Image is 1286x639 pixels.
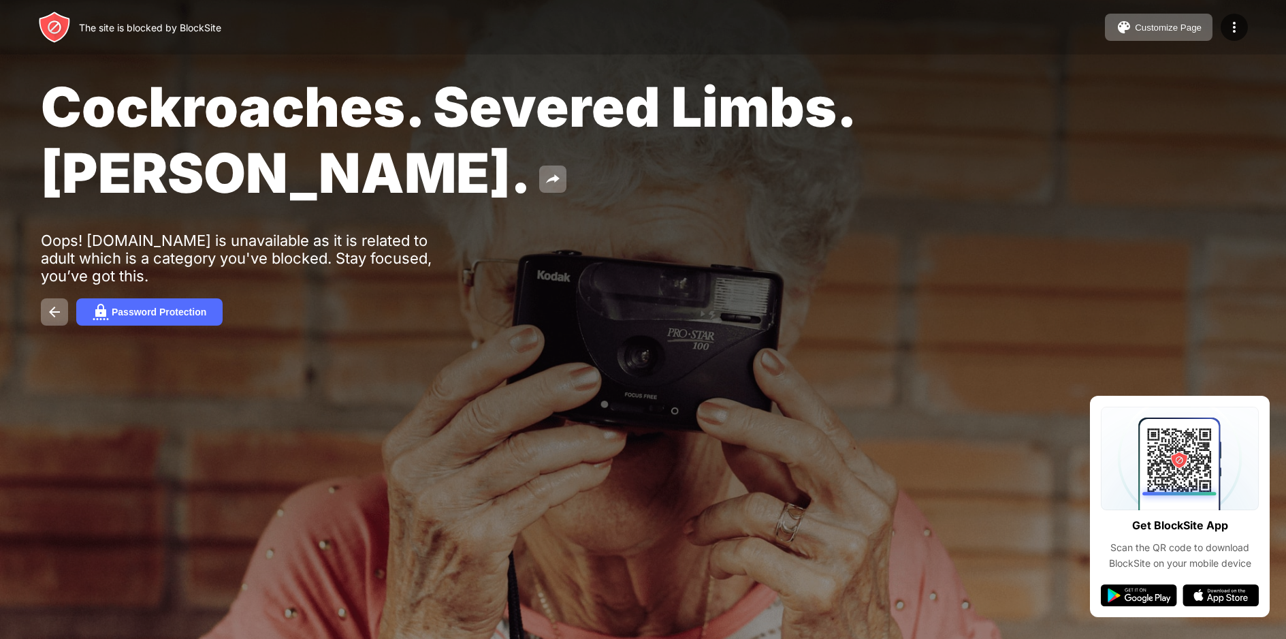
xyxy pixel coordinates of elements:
[41,232,462,285] div: Oops! [DOMAIN_NAME] is unavailable as it is related to adult which is a category you've blocked. ...
[1183,585,1259,606] img: app-store.svg
[79,22,221,33] div: The site is blocked by BlockSite
[76,298,223,326] button: Password Protection
[1105,14,1212,41] button: Customize Page
[1135,22,1202,33] div: Customize Page
[93,304,109,320] img: password.svg
[46,304,63,320] img: back.svg
[1132,516,1228,535] div: Get BlockSite App
[1101,407,1259,510] img: qrcode.svg
[1226,19,1242,35] img: menu-icon.svg
[1116,19,1132,35] img: pallet.svg
[41,74,854,206] span: Cockroaches. Severed Limbs. [PERSON_NAME].
[1101,585,1177,606] img: google-play.svg
[112,307,206,317] div: Password Protection
[545,171,561,187] img: share.svg
[1101,540,1259,571] div: Scan the QR code to download BlockSite on your mobile device
[38,11,71,44] img: header-logo.svg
